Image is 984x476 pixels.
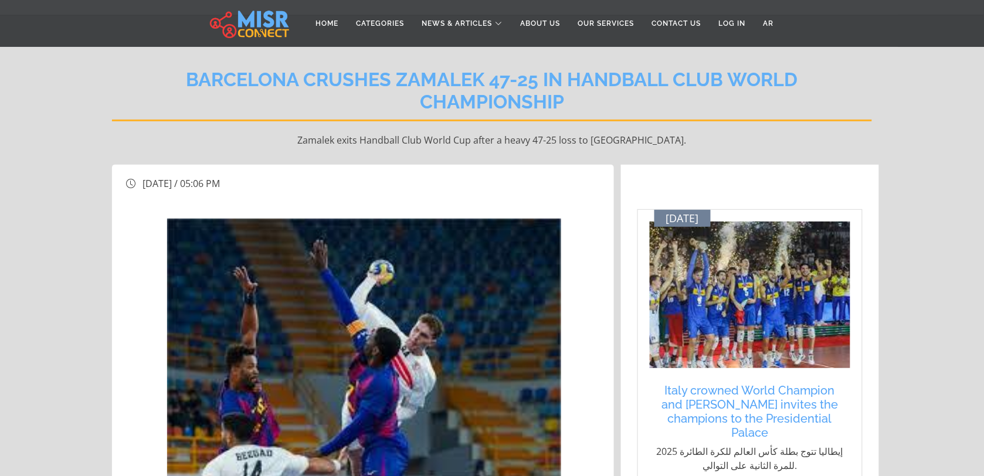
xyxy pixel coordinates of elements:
span: News & Articles [422,18,493,29]
a: Log in [710,12,755,35]
a: News & Articles [413,12,512,35]
span: [DATE] / 05:06 PM [142,177,220,190]
a: Home [307,12,348,35]
a: AR [755,12,783,35]
a: About Us [512,12,569,35]
p: Zamalek exits Handball Club World Cup after a heavy 47-25 loss to [GEOGRAPHIC_DATA]. [112,133,872,147]
img: main.misr_connect [210,9,289,38]
img: لاعبات منتخب إيطاليا لكرة الطائرة يحتفلن بلقب كأس العالم 2025. [650,222,850,368]
a: Our Services [569,12,643,35]
a: Contact Us [643,12,710,35]
h2: Barcelona crushes Zamalek 47-25 in Handball Club World Championship [112,69,872,121]
a: Italy crowned World Champion and [PERSON_NAME] invites the champions to the Presidential Palace [656,383,844,440]
a: Categories [348,12,413,35]
span: [DATE] [666,212,699,225]
p: إيطاليا تتوج بطلة كأس العالم للكرة الطائرة 2025 للمرة الثانية على التوالي. [656,444,844,472]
